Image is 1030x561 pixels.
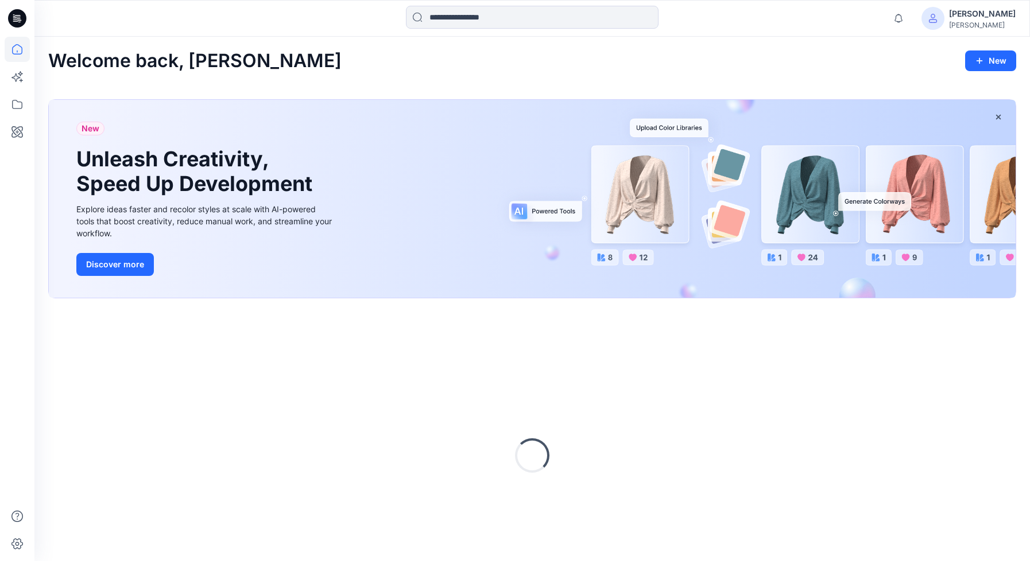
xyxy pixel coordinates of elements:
[949,21,1016,29] div: [PERSON_NAME]
[76,147,317,196] h1: Unleash Creativity, Speed Up Development
[76,253,335,276] a: Discover more
[76,203,335,239] div: Explore ideas faster and recolor styles at scale with AI-powered tools that boost creativity, red...
[928,14,938,23] svg: avatar
[949,7,1016,21] div: [PERSON_NAME]
[965,50,1016,71] button: New
[82,122,99,135] span: New
[48,50,342,72] h2: Welcome back, [PERSON_NAME]
[76,253,154,276] button: Discover more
